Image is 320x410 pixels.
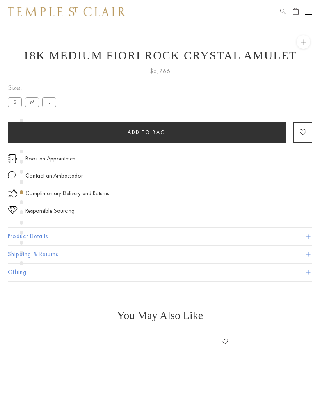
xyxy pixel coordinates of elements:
img: Temple St. Clair [8,7,126,16]
div: Responsible Sourcing [25,206,75,216]
label: L [42,97,56,107]
div: Contact an Ambassador [25,171,83,181]
button: Product Details [8,228,312,245]
a: Book an Appointment [25,154,77,163]
span: Add to bag [128,129,166,135]
button: Add to bag [8,122,286,143]
div: Product gallery navigation [20,117,23,271]
label: S [8,97,22,107]
p: Complimentary Delivery and Returns [25,189,109,198]
label: M [25,97,39,107]
span: Size: [8,81,59,94]
h1: 18K Medium Fiori Rock Crystal Amulet [8,49,312,62]
a: Open Shopping Bag [293,7,299,16]
a: Search [280,7,286,16]
h3: You May Also Like [20,309,300,322]
button: Open navigation [305,7,312,16]
button: Gifting [8,264,312,281]
img: icon_delivery.svg [8,189,18,198]
button: Shipping & Returns [8,246,312,263]
iframe: Gorgias live chat messenger [281,373,312,402]
img: MessageIcon-01_2.svg [8,171,16,179]
img: icon_sourcing.svg [8,206,18,214]
img: icon_appointment.svg [8,154,17,163]
span: $5,266 [150,66,171,76]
